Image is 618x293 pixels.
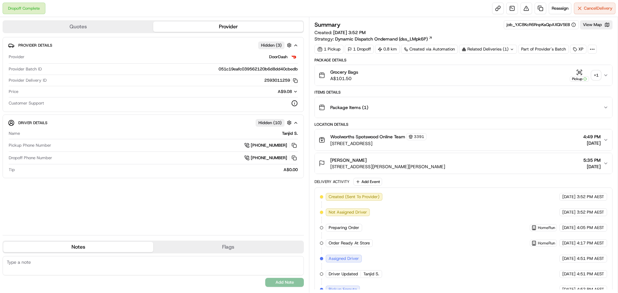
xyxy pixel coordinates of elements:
img: Nash [6,6,19,19]
span: Reassign [552,5,568,11]
span: HomeRun [538,241,555,246]
span: [DATE] [583,163,601,170]
button: Package Items (1) [315,97,612,118]
div: Location Details [314,122,613,127]
span: 4:51 PM AEST [577,256,604,261]
a: [PHONE_NUMBER] [244,154,298,161]
span: Not Assigned Driver [329,209,367,215]
span: Woolworths Spotswood Online Team [330,133,405,140]
button: Quotes [3,22,153,32]
span: API Documentation [61,93,103,100]
span: 4:49 PM [583,133,601,140]
div: + 1 [592,71,601,80]
span: 5:35 PM [583,157,601,163]
span: Order Ready At Store [329,240,370,246]
button: View Map [580,20,613,29]
button: Reassign [549,3,571,14]
span: [DATE] [562,225,576,231]
span: 4:52 PM AEST [577,287,604,292]
button: Driver DetailsHidden (10) [8,117,298,128]
span: Pylon [64,109,78,114]
p: Welcome 👋 [6,26,117,36]
img: 1736555255976-a54dd68f-1ca7-489b-9aae-adbdc363a1c4 [6,61,18,73]
div: We're available if you need us! [22,68,81,73]
span: Created: [314,29,366,36]
span: 4:05 PM AEST [577,225,604,231]
button: Notes [3,242,153,252]
span: [DATE] [562,194,576,200]
div: 💻 [54,94,60,99]
a: 📗Knowledge Base [4,91,52,102]
input: Clear [17,41,106,48]
span: 3:52 PM AEST [577,194,604,200]
span: Provider Delivery ID [9,78,47,83]
span: Hidden ( 10 ) [258,120,282,126]
span: A$9.08 [278,89,292,94]
span: [DATE] [562,271,576,277]
span: Knowledge Base [13,93,49,100]
span: Price [9,89,18,95]
span: 4:51 PM AEST [577,271,604,277]
span: [STREET_ADDRESS][PERSON_NAME][PERSON_NAME] [330,163,445,170]
span: Driver Details [18,120,47,125]
span: [PERSON_NAME] [330,157,367,163]
span: [DATE] [562,256,576,261]
span: [DATE] [562,240,576,246]
button: Start new chat [109,63,117,71]
div: Delivery Activity [314,179,350,184]
span: Name [9,131,20,136]
button: Provider DetailsHidden (3) [8,40,298,50]
span: [DATE] [562,209,576,215]
span: Pickup Phone Number [9,142,51,148]
button: Pickup [570,69,589,82]
div: XP [570,45,586,54]
span: [DATE] [562,287,576,292]
span: [DATE] [583,140,601,146]
div: 1 Dropoff [345,45,374,54]
span: HomeRun [538,225,555,230]
span: Provider [9,54,24,60]
a: Powered byPylon [45,109,78,114]
span: Package Items ( 1 ) [330,104,368,111]
div: Strategy: [314,36,433,42]
a: Created via Automation [401,45,458,54]
span: Grocery Bags [330,69,358,75]
div: 1 Pickup [314,45,343,54]
div: Package Details [314,58,613,63]
img: doordash_logo_v2.png [290,53,298,61]
div: 0.8 km [375,45,400,54]
span: Created (Sent To Provider) [329,194,379,200]
span: Dynamic Dispatch Ondemand (dss_LMpk6P) [335,36,428,42]
button: 2593011259 [264,78,298,83]
span: Dropoff Phone Number [9,155,52,161]
div: Start new chat [22,61,106,68]
span: Hidden ( 3 ) [261,42,282,48]
span: Preparing Order [329,225,359,231]
button: Provider [153,22,303,32]
a: 💻API Documentation [52,91,106,102]
button: Hidden (3) [258,41,293,49]
button: Pickup+1 [570,69,601,82]
button: Add Event [353,178,382,186]
button: CancelDelivery [574,3,615,14]
span: [PHONE_NUMBER] [251,142,287,148]
span: [STREET_ADDRESS] [330,140,426,147]
button: Hidden (10) [256,119,293,127]
span: Provider Details [18,43,52,48]
span: A$101.50 [330,75,358,82]
div: A$0.00 [17,167,298,173]
span: 3:52 PM AEST [577,209,604,215]
button: [PERSON_NAME][STREET_ADDRESS][PERSON_NAME][PERSON_NAME]5:35 PM[DATE] [315,153,612,174]
span: 4:17 PM AEST [577,240,604,246]
span: Tanjid S. [363,271,379,277]
span: Driver Updated [329,271,358,277]
a: [PHONE_NUMBER] [244,142,298,149]
span: Customer Support [9,100,44,106]
span: Tip [9,167,15,173]
span: [PHONE_NUMBER] [251,155,287,161]
span: DoorDash [269,54,287,60]
button: Woolworths Spotswood Online Team3391[STREET_ADDRESS]4:49 PM[DATE] [315,129,612,151]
